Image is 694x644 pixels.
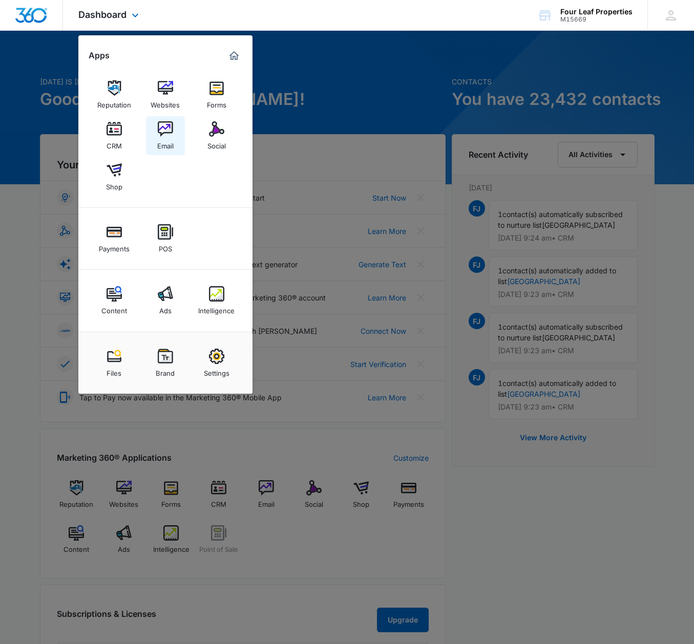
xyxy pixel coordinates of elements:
[157,137,174,150] div: Email
[146,281,185,320] a: Ads
[146,219,185,258] a: POS
[156,364,175,377] div: Brand
[78,9,127,20] span: Dashboard
[197,281,236,320] a: Intelligence
[95,281,134,320] a: Content
[207,96,226,109] div: Forms
[101,302,127,315] div: Content
[99,240,130,253] div: Payments
[197,344,236,382] a: Settings
[159,302,172,315] div: Ads
[204,364,229,377] div: Settings
[95,116,134,155] a: CRM
[146,116,185,155] a: Email
[560,8,633,16] div: account name
[89,51,110,60] h2: Apps
[95,219,134,258] a: Payments
[146,344,185,382] a: Brand
[107,137,122,150] div: CRM
[97,96,131,109] div: Reputation
[95,344,134,382] a: Files
[146,75,185,114] a: Websites
[198,302,235,315] div: Intelligence
[560,16,633,23] div: account id
[95,157,134,196] a: Shop
[151,96,180,109] div: Websites
[197,116,236,155] a: Social
[197,75,236,114] a: Forms
[107,364,121,377] div: Files
[226,48,242,64] a: Marketing 360® Dashboard
[207,137,226,150] div: Social
[106,178,122,191] div: Shop
[95,75,134,114] a: Reputation
[159,240,172,253] div: POS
